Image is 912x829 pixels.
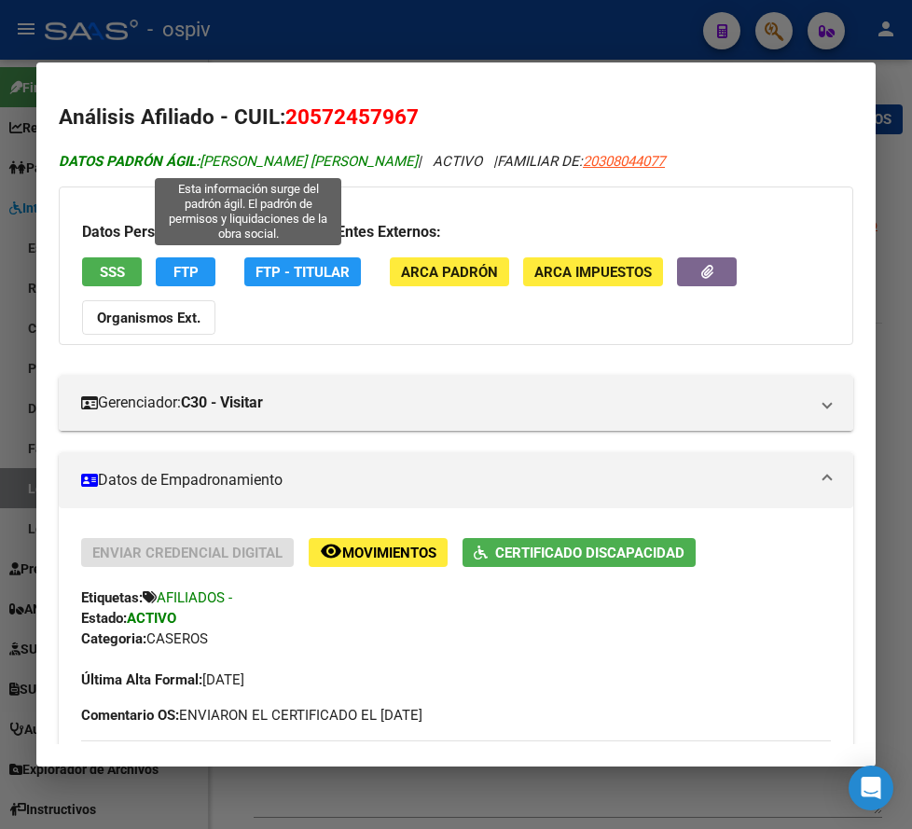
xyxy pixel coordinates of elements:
[181,392,263,414] strong: C30 - Visitar
[100,264,125,281] span: SSS
[81,671,244,688] span: [DATE]
[59,153,418,170] span: [PERSON_NAME] [PERSON_NAME]
[59,452,853,508] mat-expansion-panel-header: Datos de Empadronamiento
[81,589,143,606] strong: Etiquetas:
[309,538,448,567] button: Movimientos
[285,104,419,129] span: 20572457967
[81,538,294,567] button: Enviar Credencial Digital
[82,221,830,243] h3: Datos Personales y Afiliatorios según Entes Externos:
[320,540,342,562] mat-icon: remove_red_eye
[583,153,665,170] span: 20308044077
[534,264,652,281] span: ARCA Impuestos
[849,766,893,810] div: Open Intercom Messenger
[81,630,146,647] strong: Categoria:
[523,257,663,286] button: ARCA Impuestos
[173,264,199,281] span: FTP
[59,153,665,170] i: | ACTIVO |
[463,538,696,567] button: Certificado Discapacidad
[256,264,350,281] span: FTP - Titular
[81,392,808,414] mat-panel-title: Gerenciador:
[81,610,127,627] strong: Estado:
[92,545,283,561] span: Enviar Credencial Digital
[81,629,831,649] div: CASEROS
[495,545,684,561] span: Certificado Discapacidad
[82,257,142,286] button: SSS
[82,300,215,335] button: Organismos Ext.
[59,102,853,133] h2: Análisis Afiliado - CUIL:
[156,257,215,286] button: FTP
[401,264,498,281] span: ARCA Padrón
[244,257,361,286] button: FTP - Titular
[81,469,808,491] mat-panel-title: Datos de Empadronamiento
[81,671,202,688] strong: Última Alta Formal:
[157,589,232,606] span: AFILIADOS -
[59,153,200,170] strong: DATOS PADRÓN ÁGIL:
[97,310,200,326] strong: Organismos Ext.
[497,153,665,170] span: FAMILIAR DE:
[390,257,509,286] button: ARCA Padrón
[81,707,179,724] strong: Comentario OS:
[342,545,436,561] span: Movimientos
[81,705,422,725] span: ENVIARON EL CERTIFICADO EL [DATE]
[59,375,853,431] mat-expansion-panel-header: Gerenciador:C30 - Visitar
[127,610,176,627] strong: ACTIVO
